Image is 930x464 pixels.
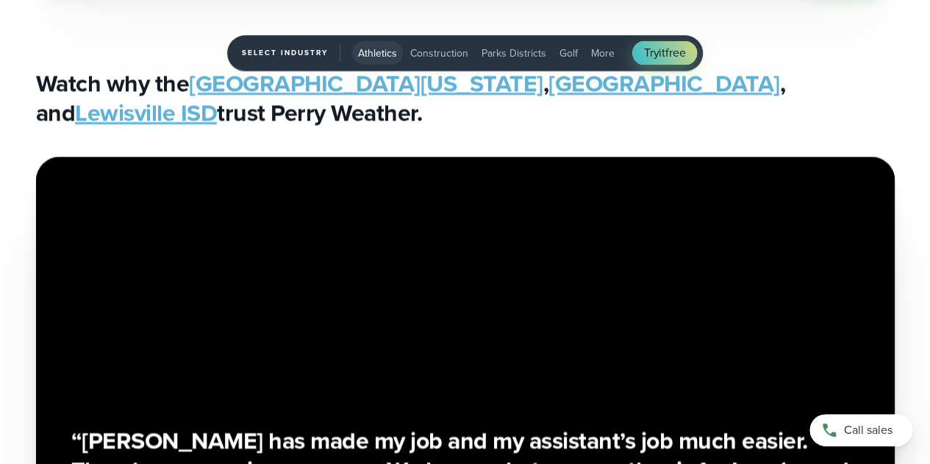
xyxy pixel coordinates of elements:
[476,41,552,65] button: Parks Districts
[644,44,686,62] span: Try free
[809,414,912,446] a: Call sales
[844,421,893,439] span: Call sales
[559,46,578,61] span: Golf
[410,46,468,61] span: Construction
[554,41,584,65] button: Golf
[358,46,397,61] span: Athletics
[482,46,546,61] span: Parks Districts
[585,41,620,65] button: More
[659,44,665,61] span: it
[36,68,895,127] h3: Watch why the , , and trust Perry Weather.
[352,41,403,65] button: Athletics
[632,41,698,65] a: Tryitfree
[242,44,340,62] span: Select Industry
[404,41,474,65] button: Construction
[189,65,543,101] a: [GEOGRAPHIC_DATA][US_STATE]
[75,95,217,130] a: Lewisville ISD
[591,46,615,61] span: More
